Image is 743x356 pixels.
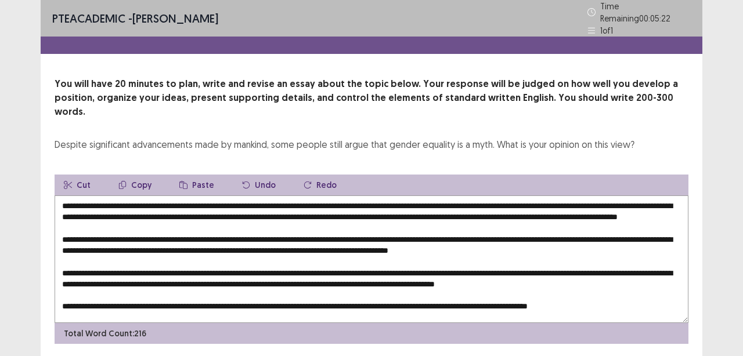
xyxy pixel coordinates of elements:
button: Redo [294,175,346,195]
p: - [PERSON_NAME] [52,10,218,27]
div: Despite significant advancements made by mankind, some people still argue that gender equality is... [55,137,634,151]
span: PTE academic [52,11,125,26]
p: Total Word Count: 216 [64,328,146,340]
button: Undo [233,175,285,195]
button: Paste [170,175,223,195]
button: Cut [55,175,100,195]
p: You will have 20 minutes to plan, write and revise an essay about the topic below. Your response ... [55,77,688,119]
p: 1 of 1 [600,24,613,37]
button: Copy [109,175,161,195]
